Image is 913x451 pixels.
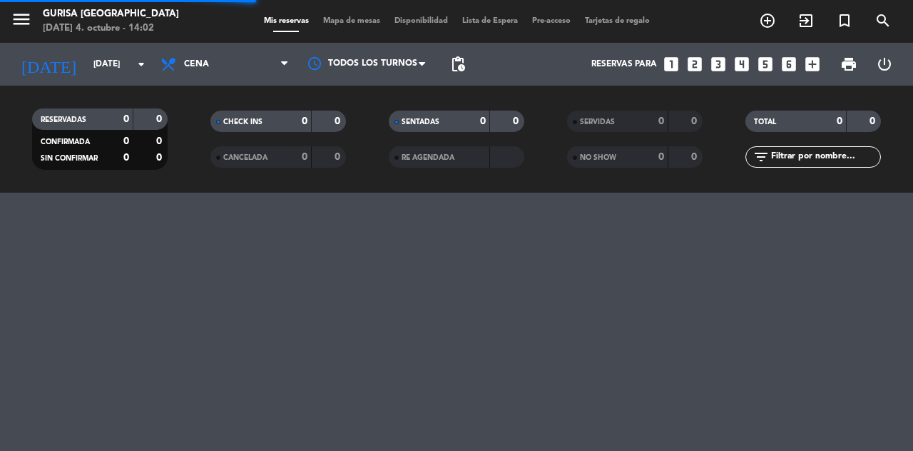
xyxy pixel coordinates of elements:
[402,118,439,126] span: SENTADAS
[123,153,129,163] strong: 0
[335,152,343,162] strong: 0
[387,17,455,25] span: Disponibilidad
[754,118,776,126] span: TOTAL
[184,59,209,69] span: Cena
[836,12,853,29] i: turned_in_not
[223,118,262,126] span: CHECK INS
[658,152,664,162] strong: 0
[525,17,578,25] span: Pre-acceso
[41,138,90,146] span: CONFIRMADA
[691,152,700,162] strong: 0
[662,55,680,74] i: looks_one
[11,49,86,80] i: [DATE]
[874,12,892,29] i: search
[41,155,98,162] span: SIN CONFIRMAR
[302,152,307,162] strong: 0
[449,56,466,73] span: pending_actions
[402,154,454,161] span: RE AGENDADA
[803,55,822,74] i: add_box
[759,12,776,29] i: add_circle_outline
[316,17,387,25] span: Mapa de mesas
[335,116,343,126] strong: 0
[41,116,86,123] span: RESERVADAS
[156,114,165,124] strong: 0
[869,116,878,126] strong: 0
[685,55,704,74] i: looks_two
[123,114,129,124] strong: 0
[876,56,893,73] i: power_settings_new
[156,136,165,146] strong: 0
[753,148,770,166] i: filter_list
[513,116,521,126] strong: 0
[302,116,307,126] strong: 0
[123,136,129,146] strong: 0
[11,9,32,35] button: menu
[480,116,486,126] strong: 0
[797,12,815,29] i: exit_to_app
[223,154,267,161] span: CANCELADA
[578,17,657,25] span: Tarjetas de regalo
[867,43,902,86] div: LOG OUT
[580,154,616,161] span: NO SHOW
[658,116,664,126] strong: 0
[156,153,165,163] strong: 0
[11,9,32,30] i: menu
[591,59,657,69] span: Reservas para
[580,118,615,126] span: SERVIDAS
[257,17,316,25] span: Mis reservas
[837,116,842,126] strong: 0
[733,55,751,74] i: looks_4
[455,17,525,25] span: Lista de Espera
[780,55,798,74] i: looks_6
[691,116,700,126] strong: 0
[43,21,179,36] div: [DATE] 4. octubre - 14:02
[133,56,150,73] i: arrow_drop_down
[709,55,728,74] i: looks_3
[756,55,775,74] i: looks_5
[43,7,179,21] div: Gurisa [GEOGRAPHIC_DATA]
[770,149,880,165] input: Filtrar por nombre...
[840,56,857,73] span: print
